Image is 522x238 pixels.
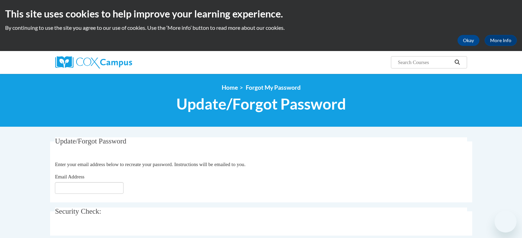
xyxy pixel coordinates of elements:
[452,58,462,66] button: Search
[55,56,132,68] img: Cox Campus
[55,162,245,167] span: Enter your email address below to recreate your password. Instructions will be emailed to you.
[397,58,452,66] input: Search Courses
[457,35,479,46] button: Okay
[495,211,517,233] iframe: Button to launch messaging window
[55,174,84,179] span: Email Address
[55,207,101,215] span: Security Check:
[55,182,124,194] input: Email
[55,56,186,68] a: Cox Campus
[55,137,126,145] span: Update/Forgot Password
[5,7,517,21] h2: This site uses cookies to help improve your learning experience.
[485,35,517,46] a: More Info
[246,84,301,91] span: Forgot My Password
[222,84,238,91] a: Home
[5,24,517,32] p: By continuing to use the site you agree to our use of cookies. Use the ‘More info’ button to read...
[176,95,346,113] span: Update/Forgot Password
